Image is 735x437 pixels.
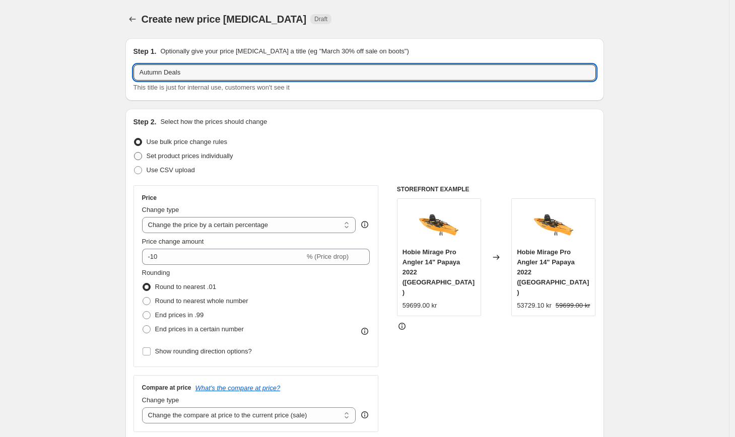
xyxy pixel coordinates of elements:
[517,248,589,296] span: Hobie Mirage Pro Angler 14" Papaya 2022 ([GEOGRAPHIC_DATA])
[142,384,191,392] h3: Compare at price
[142,238,204,245] span: Price change amount
[556,301,590,311] strike: 59699.00 kr
[155,297,248,305] span: Round to nearest whole number
[360,220,370,230] div: help
[155,311,204,319] span: End prices in .99
[142,14,307,25] span: Create new price [MEDICAL_DATA]
[403,301,437,311] div: 59699.00 kr
[147,138,227,145] span: Use bulk price change rules
[307,253,349,260] span: % (Price drop)
[147,166,195,174] span: Use CSV upload
[155,283,216,290] span: Round to nearest .01
[133,117,157,127] h2: Step 2.
[133,84,290,91] span: This title is just for internal use, customers won't see it
[147,152,233,160] span: Set product prices individually
[403,248,475,296] span: Hobie Mirage Pro Angler 14" Papaya 2022 ([GEOGRAPHIC_DATA])
[419,204,459,244] img: PRO-ANGLER-14--PAYAPAYA-ORANGE_80x.jpg
[133,64,596,81] input: 30% off holiday sale
[142,249,305,265] input: -15
[125,12,140,26] button: Price change jobs
[160,46,409,56] p: Optionally give your price [MEDICAL_DATA] a title (eg "March 30% off sale on boots")
[397,185,596,193] h6: STOREFRONT EXAMPLE
[160,117,267,127] p: Select how the prices should change
[195,384,281,392] button: What's the compare at price?
[142,206,179,213] span: Change type
[142,269,170,276] span: Rounding
[142,396,179,404] span: Change type
[360,410,370,420] div: help
[155,347,252,355] span: Show rounding direction options?
[314,15,327,23] span: Draft
[533,204,574,244] img: PRO-ANGLER-14--PAYAPAYA-ORANGE_80x.jpg
[142,194,157,202] h3: Price
[133,46,157,56] h2: Step 1.
[517,301,552,311] div: 53729.10 kr
[155,325,244,333] span: End prices in a certain number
